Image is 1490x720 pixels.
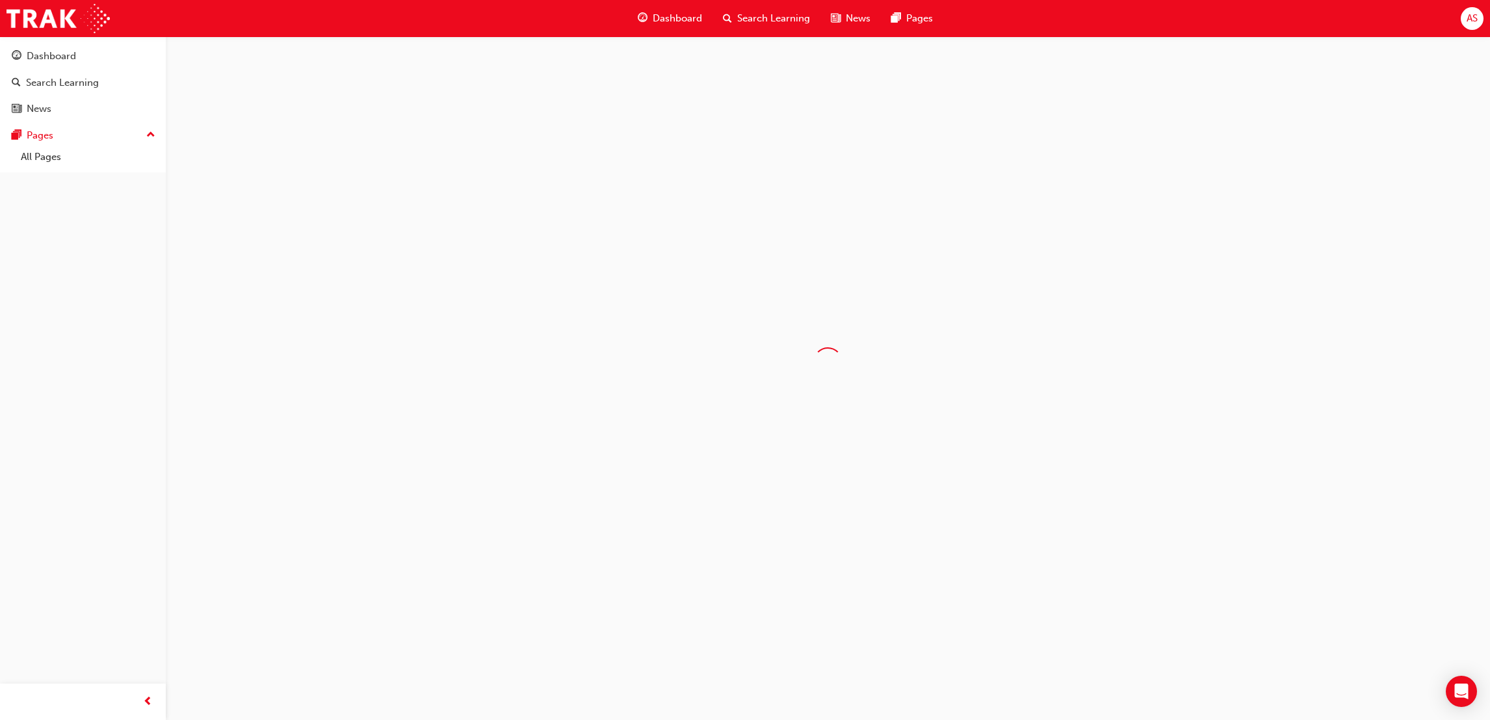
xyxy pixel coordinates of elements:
button: DashboardSearch LearningNews [5,42,161,124]
span: Search Learning [737,11,810,26]
span: AS [1467,11,1478,26]
a: Dashboard [5,44,161,68]
span: Dashboard [653,11,702,26]
a: guage-iconDashboard [627,5,712,32]
a: News [5,97,161,121]
a: search-iconSearch Learning [712,5,820,32]
span: up-icon [146,127,155,144]
a: pages-iconPages [881,5,943,32]
div: Open Intercom Messenger [1446,676,1477,707]
span: guage-icon [12,51,21,62]
button: Pages [5,124,161,148]
span: search-icon [12,77,21,89]
span: news-icon [12,103,21,115]
a: Search Learning [5,71,161,95]
a: news-iconNews [820,5,881,32]
span: search-icon [723,10,732,27]
span: News [846,11,870,26]
span: Pages [906,11,933,26]
span: news-icon [831,10,841,27]
img: Trak [7,4,110,33]
div: Dashboard [27,49,76,64]
span: pages-icon [891,10,901,27]
div: News [27,101,51,116]
span: guage-icon [638,10,647,27]
span: prev-icon [143,694,153,710]
a: All Pages [16,147,161,167]
div: Search Learning [26,75,99,90]
button: AS [1461,7,1483,30]
div: Pages [27,128,53,143]
span: pages-icon [12,130,21,142]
